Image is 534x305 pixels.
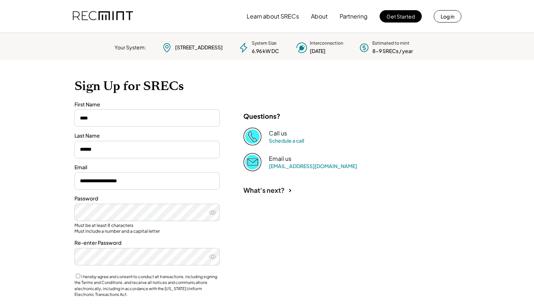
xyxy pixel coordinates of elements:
div: What's next? [243,186,285,194]
button: Learn about SRECs [247,9,299,24]
button: Partnering [340,9,368,24]
a: Schedule a call [269,137,304,144]
div: Re-enter Password [74,239,220,247]
div: First Name [74,101,220,108]
div: Estimated to mint [372,40,409,46]
a: [EMAIL_ADDRESS][DOMAIN_NAME] [269,163,357,169]
div: System Size [252,40,276,46]
div: Call us [269,130,287,137]
label: I hereby agree and consent to conduct all transactions, including signing the Terms and Condition... [74,274,217,297]
div: 6.96 kW DC [252,48,279,55]
div: [DATE] [310,48,325,55]
div: Questions? [243,112,280,120]
button: Get Started [380,10,422,23]
img: Email%202%403x.png [243,153,262,171]
div: Must be at least 8 characters Must include a number and a capital letter [74,223,220,234]
div: Email [74,164,220,171]
img: recmint-logotype%403x.png [73,4,133,29]
div: Email us [269,155,291,163]
img: Phone%20copy%403x.png [243,127,262,146]
div: Last Name [74,132,220,139]
button: About [311,9,328,24]
div: 8-9 SRECs / year [372,48,413,55]
div: Your System: [114,44,146,51]
h1: Sign Up for SRECs [74,78,460,94]
button: Log in [434,10,461,23]
div: Password [74,195,220,202]
div: Interconnection [310,40,343,46]
div: [STREET_ADDRESS] [175,44,223,51]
